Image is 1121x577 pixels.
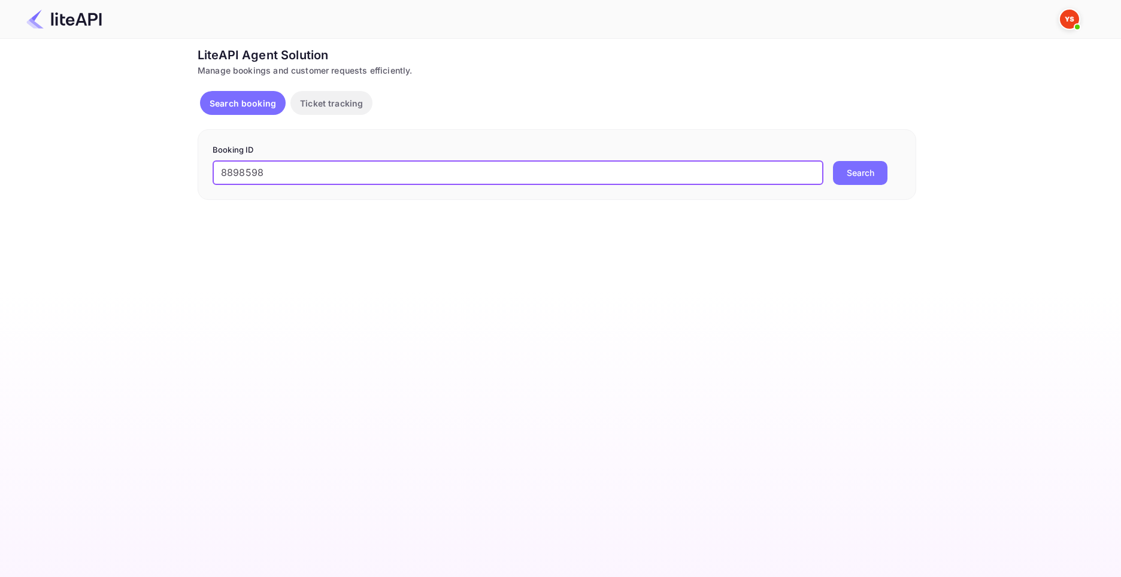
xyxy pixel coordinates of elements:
p: Booking ID [213,144,901,156]
img: Yandex Support [1060,10,1079,29]
img: LiteAPI Logo [26,10,102,29]
div: LiteAPI Agent Solution [198,46,916,64]
p: Ticket tracking [300,97,363,110]
p: Search booking [210,97,276,110]
button: Search [833,161,887,185]
input: Enter Booking ID (e.g., 63782194) [213,161,823,185]
div: Manage bookings and customer requests efficiently. [198,64,916,77]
